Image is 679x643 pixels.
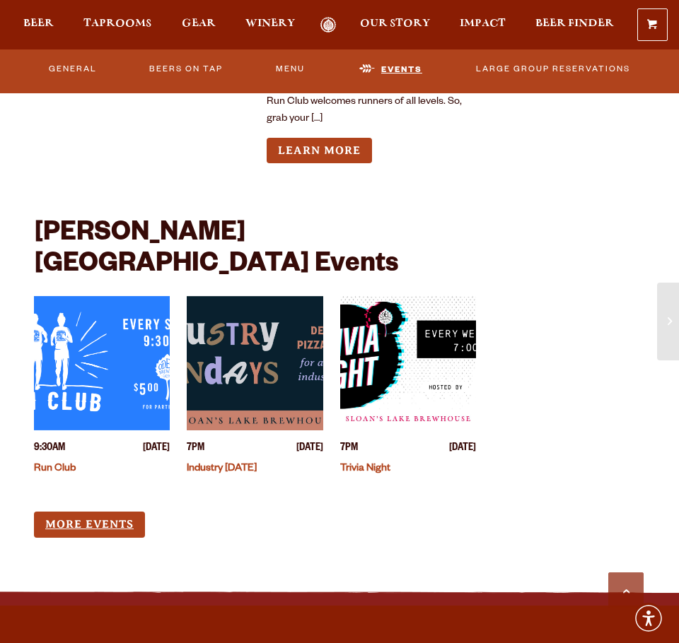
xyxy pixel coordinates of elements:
span: Winery [245,18,295,29]
a: Large Group Reservations [472,55,635,85]
a: More Events (opens in a new window) [34,512,145,538]
span: Beer Finder [535,18,614,29]
a: Learn more about Run OBC – Run Club [267,138,372,164]
a: Beer Finder [535,17,614,33]
span: Our Story [360,18,430,29]
a: Menu [272,55,310,85]
a: View event details [187,296,323,430]
span: Taprooms [83,18,151,29]
span: 7PM [340,442,358,456]
span: 9:30AM [34,442,65,456]
a: Our Story [360,17,430,33]
a: General [44,55,101,85]
span: [DATE] [143,442,170,456]
a: Run Club [34,464,76,475]
a: Taprooms [83,17,151,33]
a: Gear [182,17,216,33]
a: Beer [23,17,54,33]
a: View event details [34,296,170,430]
a: Odell Home [311,17,346,33]
h2: [PERSON_NAME][GEOGRAPHIC_DATA] Events [34,220,476,282]
a: Winery [245,17,295,33]
span: [DATE] [296,442,323,456]
a: Scroll to top [608,572,644,608]
div: Accessibility Menu [633,603,664,634]
a: Industry [DATE] [187,464,257,475]
span: Gear [182,18,216,29]
a: View event details [340,296,476,430]
span: Impact [460,18,506,29]
a: Events [354,53,428,86]
a: Trivia Night [340,464,390,475]
span: Beer [23,18,54,29]
a: Beers On Tap [145,55,228,85]
a: Impact [460,17,506,33]
span: 7PM [187,442,204,456]
span: [DATE] [449,442,476,456]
